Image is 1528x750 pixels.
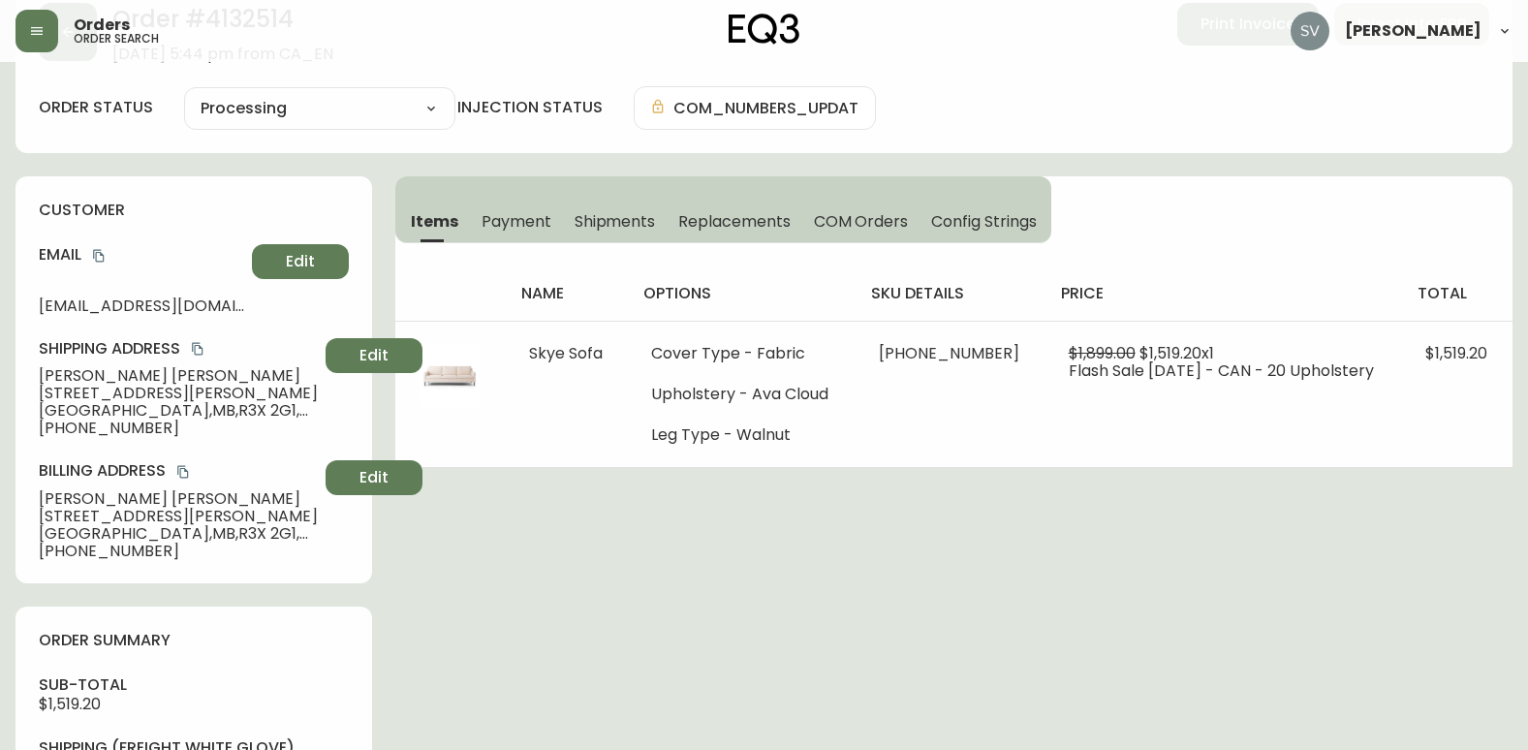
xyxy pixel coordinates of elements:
span: Config Strings [931,211,1036,232]
span: Edit [359,345,389,366]
h4: sub-total [39,674,349,696]
span: $1,899.00 [1069,342,1136,364]
span: Orders [74,17,130,33]
li: Upholstery - Ava Cloud [651,386,832,403]
li: Cover Type - Fabric [651,345,832,362]
button: copy [89,246,109,266]
span: [PERSON_NAME] [1345,23,1481,39]
h4: order summary [39,630,349,651]
span: [EMAIL_ADDRESS][DOMAIN_NAME] [39,297,244,315]
li: Leg Type - Walnut [651,426,832,444]
span: [GEOGRAPHIC_DATA] , MB , R3X 2G1 , CA [39,525,318,543]
h4: name [521,283,612,304]
button: Edit [326,338,422,373]
button: Edit [252,244,349,279]
button: Edit [326,460,422,495]
h4: options [643,283,840,304]
span: [STREET_ADDRESS][PERSON_NAME] [39,508,318,525]
h5: order search [74,33,159,45]
span: [PHONE_NUMBER] [879,342,1019,364]
span: [PHONE_NUMBER] [39,543,318,560]
span: [PERSON_NAME] [PERSON_NAME] [39,367,318,385]
span: Items [411,211,458,232]
span: Edit [359,467,389,488]
h4: Billing Address [39,460,318,482]
h4: Email [39,244,244,266]
span: [PERSON_NAME] [PERSON_NAME] [39,490,318,508]
span: Skye Sofa [529,342,603,364]
label: order status [39,97,153,118]
img: e2cd6e4e-fdb1-41ea-baac-706b5043934b.jpg [419,345,481,407]
span: Edit [286,251,315,272]
span: $1,519.20 [39,693,101,715]
img: 0ef69294c49e88f033bcbeb13310b844 [1291,12,1329,50]
span: Payment [482,211,551,232]
span: [PHONE_NUMBER] [39,420,318,437]
h4: injection status [457,97,603,118]
span: Replacements [678,211,790,232]
button: copy [173,462,193,482]
h4: customer [39,200,349,221]
h4: Shipping Address [39,338,318,359]
span: Shipments [575,211,656,232]
span: $1,519.20 [1425,342,1487,364]
img: logo [729,14,800,45]
span: $1,519.20 x 1 [1139,342,1214,364]
span: [STREET_ADDRESS][PERSON_NAME] [39,385,318,402]
button: copy [188,339,207,359]
h4: sku details [871,283,1030,304]
span: [DATE] 5:44 pm from CA_EN [112,46,333,63]
h4: price [1061,283,1388,304]
span: [GEOGRAPHIC_DATA] , MB , R3X 2G1 , CA [39,402,318,420]
h4: total [1418,283,1497,304]
span: Flash Sale [DATE] - CAN - 20 Upholstery [1069,359,1374,382]
span: COM Orders [814,211,909,232]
